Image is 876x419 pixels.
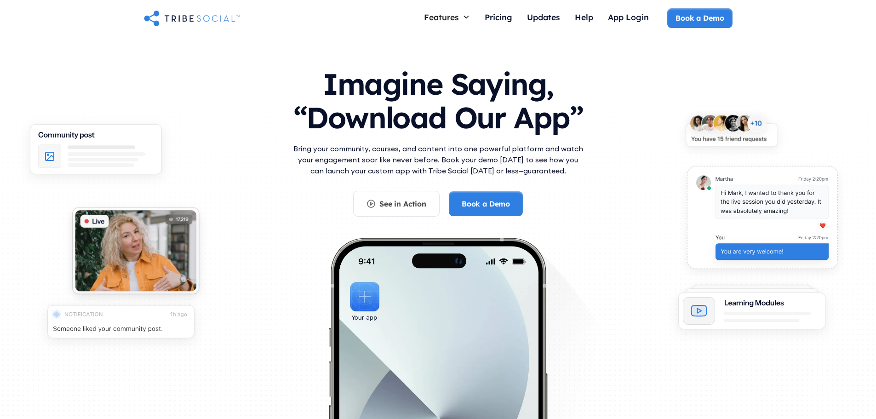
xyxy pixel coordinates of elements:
h1: Imagine Saying, “Download Our App” [291,58,585,139]
a: Pricing [477,8,520,28]
img: An illustration of New friends requests [675,106,789,161]
div: Your app [352,313,377,323]
div: App Login [608,12,649,22]
a: Updates [520,8,567,28]
img: An illustration of Live video [61,199,210,308]
img: An illustration of Learning Modules [666,278,838,345]
div: Features [424,12,459,22]
a: App Login [601,8,656,28]
div: See in Action [379,199,426,209]
a: Help [567,8,601,28]
a: Book a Demo [449,191,523,216]
a: home [144,9,240,27]
a: Book a Demo [667,8,732,28]
div: Help [575,12,593,22]
img: An illustration of push notification [35,296,207,354]
div: Features [417,8,477,26]
div: Pricing [485,12,512,22]
p: Bring your community, courses, and content into one powerful platform and watch your engagement s... [291,143,585,176]
a: See in Action [353,191,440,217]
div: Updates [527,12,560,22]
img: An illustration of chat [675,157,850,284]
img: An illustration of Community Feed [17,115,174,190]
